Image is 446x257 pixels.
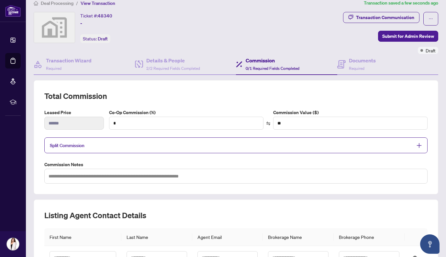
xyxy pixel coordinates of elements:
[429,16,433,21] span: ellipsis
[44,109,104,116] label: Leased Price
[192,228,263,246] th: Agent Email
[109,109,263,116] label: Co-Op Commission (%)
[266,121,271,126] span: swap
[34,1,38,5] span: home
[5,5,21,17] img: logo
[7,238,19,250] img: Profile Icon
[349,66,364,71] span: Required
[343,12,419,23] button: Transaction Communication
[44,137,428,153] div: Split Commission
[273,109,428,116] label: Commission Value ($)
[44,91,428,101] h2: Total Commission
[44,210,428,220] h2: Listing Agent Contact Details
[382,31,434,41] span: Submit for Admin Review
[246,66,299,71] span: 0/1 Required Fields Completed
[50,143,84,148] span: Split Commission
[378,31,438,42] button: Submit for Admin Review
[416,143,422,148] span: plus
[98,13,112,19] span: 48340
[349,57,376,64] h4: Documents
[46,66,61,71] span: Required
[80,34,110,43] div: Status:
[146,57,200,64] h4: Details & People
[98,36,108,42] span: Draft
[44,161,428,168] label: Commission Notes
[41,0,73,6] span: Deal Processing
[34,12,75,43] img: svg%3e
[420,234,440,254] button: Open asap
[46,57,92,64] h4: Transaction Wizard
[44,228,121,246] th: First Name
[121,228,192,246] th: Last Name
[263,228,334,246] th: Brokerage Name
[81,0,115,6] span: View Transaction
[426,47,436,54] span: Draft
[146,66,200,71] span: 2/2 Required Fields Completed
[246,57,299,64] h4: Commission
[334,228,405,246] th: Brokerage Phone
[80,19,82,27] span: -
[356,12,414,23] div: Transaction Communication
[80,12,112,19] div: Ticket #:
